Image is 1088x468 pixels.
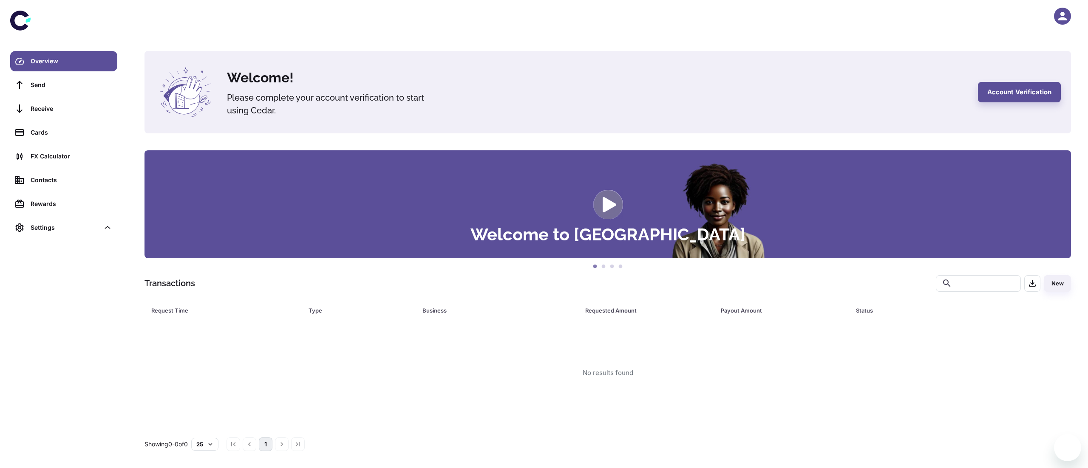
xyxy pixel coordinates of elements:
a: Send [10,75,117,95]
a: Contacts [10,170,117,190]
div: Send [31,80,112,90]
button: Account Verification [978,82,1061,102]
a: FX Calculator [10,146,117,166]
a: Overview [10,51,117,71]
iframe: Button to launch messaging window [1054,434,1081,461]
div: Contacts [31,175,112,185]
button: New [1044,275,1071,292]
span: Payout Amount [721,304,846,316]
h3: Welcome to [GEOGRAPHIC_DATA] [470,226,745,243]
h4: Welcome! [227,68,968,88]
h1: Transactions [144,277,195,290]
h5: Please complete your account verification to start using Cedar. [227,91,439,117]
div: Payout Amount [721,304,835,316]
div: Receive [31,104,112,113]
div: Status [856,304,1025,316]
a: Cards [10,122,117,143]
button: 2 [599,262,608,271]
span: Requested Amount [585,304,711,316]
div: Requested Amount [585,304,700,316]
button: page 1 [259,437,272,451]
a: Receive [10,99,117,119]
div: No results found [583,368,633,378]
nav: pagination navigation [225,437,306,451]
a: Rewards [10,194,117,214]
button: 3 [608,262,616,271]
p: Showing 0-0 of 0 [144,440,188,449]
div: Settings [31,223,99,232]
div: Type [309,304,401,316]
span: Type [309,304,412,316]
div: Request Time [151,304,287,316]
button: 25 [191,438,218,451]
span: Request Time [151,304,298,316]
button: 1 [591,262,599,271]
button: 4 [616,262,625,271]
div: Settings [10,217,117,238]
div: Cards [31,128,112,137]
div: FX Calculator [31,152,112,161]
div: Rewards [31,199,112,209]
div: Overview [31,56,112,66]
span: Status [856,304,1036,316]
